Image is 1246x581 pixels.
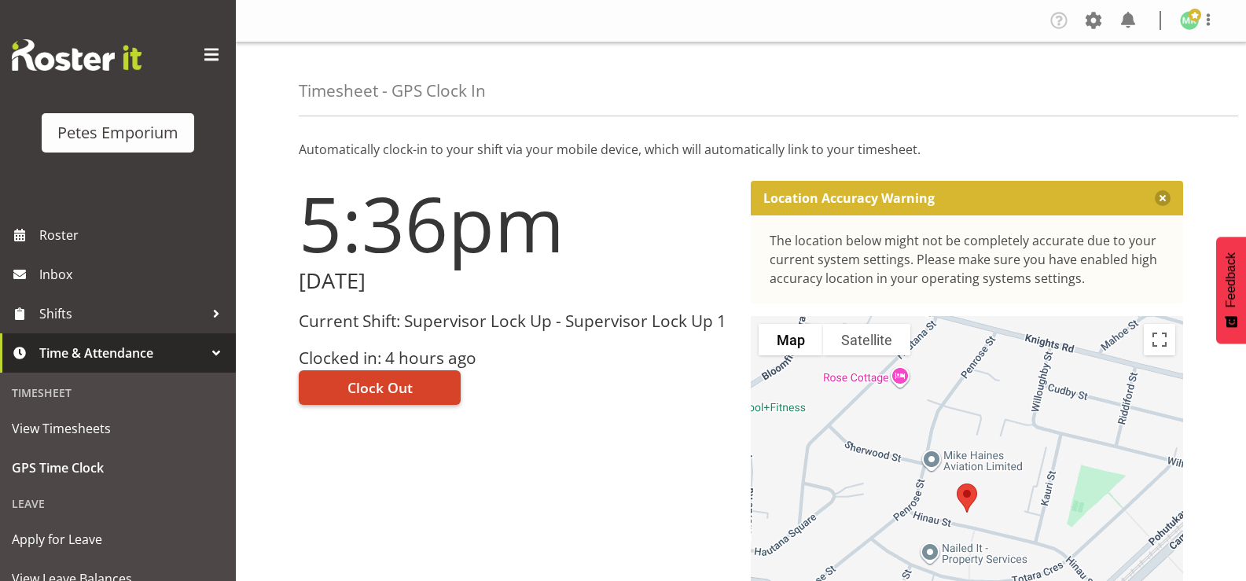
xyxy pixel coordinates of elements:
button: Feedback - Show survey [1216,237,1246,344]
a: Apply for Leave [4,520,232,559]
h4: Timesheet - GPS Clock In [299,82,486,100]
span: Shifts [39,302,204,325]
h2: [DATE] [299,269,732,293]
span: Roster [39,223,228,247]
button: Show satellite imagery [823,324,910,355]
p: Location Accuracy Warning [763,190,935,206]
a: GPS Time Clock [4,448,232,487]
div: The location below might not be completely accurate due to your current system settings. Please m... [770,231,1165,288]
a: View Timesheets [4,409,232,448]
div: Leave [4,487,232,520]
span: Time & Attendance [39,341,204,365]
h1: 5:36pm [299,181,732,266]
p: Automatically clock-in to your shift via your mobile device, which will automatically link to you... [299,140,1183,159]
div: Petes Emporium [57,121,178,145]
img: melanie-richardson713.jpg [1180,11,1199,30]
span: Clock Out [347,377,413,398]
button: Toggle fullscreen view [1144,324,1175,355]
h3: Current Shift: Supervisor Lock Up - Supervisor Lock Up 1 [299,312,732,330]
button: Close message [1155,190,1171,206]
h3: Clocked in: 4 hours ago [299,349,732,367]
span: Apply for Leave [12,528,224,551]
img: Rosterit website logo [12,39,142,71]
button: Show street map [759,324,823,355]
span: Feedback [1224,252,1238,307]
div: Timesheet [4,377,232,409]
span: View Timesheets [12,417,224,440]
button: Clock Out [299,370,461,405]
span: GPS Time Clock [12,456,224,480]
span: Inbox [39,263,228,286]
